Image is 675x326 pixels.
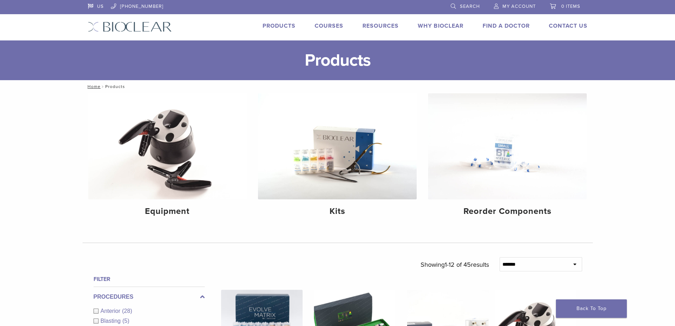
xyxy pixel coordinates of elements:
[418,22,463,29] a: Why Bioclear
[94,293,205,301] label: Procedures
[83,80,593,93] nav: Products
[264,205,411,218] h4: Kits
[101,85,105,88] span: /
[88,93,247,222] a: Equipment
[88,93,247,199] img: Equipment
[101,308,122,314] span: Anterior
[549,22,587,29] a: Contact Us
[428,93,587,222] a: Reorder Components
[94,205,241,218] h4: Equipment
[362,22,399,29] a: Resources
[445,261,471,269] span: 1-12 of 45
[258,93,417,222] a: Kits
[101,318,123,324] span: Blasting
[258,93,417,199] img: Kits
[483,22,530,29] a: Find A Doctor
[315,22,343,29] a: Courses
[502,4,536,9] span: My Account
[85,84,101,89] a: Home
[434,205,581,218] h4: Reorder Components
[263,22,296,29] a: Products
[428,93,587,199] img: Reorder Components
[122,318,129,324] span: (5)
[122,308,132,314] span: (28)
[561,4,580,9] span: 0 items
[556,299,627,318] a: Back To Top
[88,22,172,32] img: Bioclear
[460,4,480,9] span: Search
[94,275,205,283] h4: Filter
[421,257,489,272] p: Showing results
